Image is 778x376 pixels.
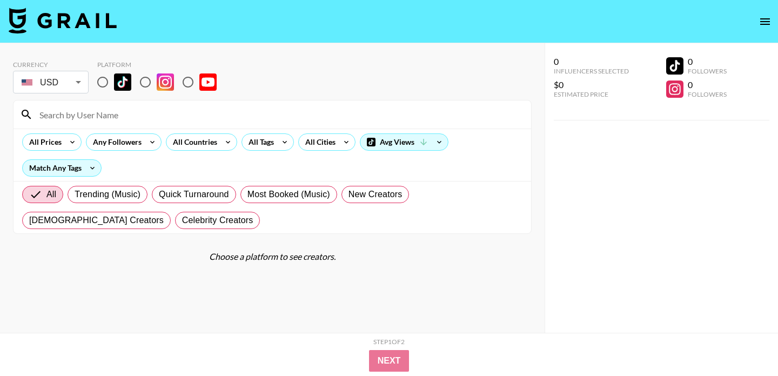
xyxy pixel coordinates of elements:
[554,90,629,98] div: Estimated Price
[199,73,217,91] img: YouTube
[23,160,101,176] div: Match Any Tags
[86,134,144,150] div: Any Followers
[360,134,448,150] div: Avg Views
[29,214,164,227] span: [DEMOGRAPHIC_DATA] Creators
[754,11,776,32] button: open drawer
[13,61,89,69] div: Currency
[299,134,338,150] div: All Cities
[13,251,532,262] div: Choose a platform to see creators.
[688,67,727,75] div: Followers
[554,79,629,90] div: $0
[688,56,727,67] div: 0
[554,67,629,75] div: Influencers Selected
[157,73,174,91] img: Instagram
[114,73,131,91] img: TikTok
[688,90,727,98] div: Followers
[369,350,410,372] button: Next
[182,214,253,227] span: Celebrity Creators
[23,134,64,150] div: All Prices
[15,73,86,92] div: USD
[724,322,765,363] iframe: Drift Widget Chat Controller
[166,134,219,150] div: All Countries
[373,338,405,346] div: Step 1 of 2
[97,61,225,69] div: Platform
[75,188,140,201] span: Trending (Music)
[247,188,330,201] span: Most Booked (Music)
[33,106,525,123] input: Search by User Name
[554,56,629,67] div: 0
[159,188,229,201] span: Quick Turnaround
[242,134,276,150] div: All Tags
[688,79,727,90] div: 0
[9,8,117,33] img: Grail Talent
[46,188,56,201] span: All
[348,188,403,201] span: New Creators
